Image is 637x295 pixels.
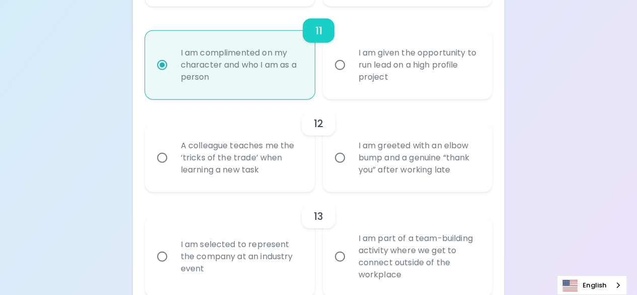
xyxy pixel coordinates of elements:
a: English [557,276,626,294]
div: choice-group-check [145,99,492,192]
div: choice-group-check [145,7,492,99]
aside: Language selected: English [557,275,627,295]
h6: 11 [315,23,322,39]
div: Language [557,275,627,295]
div: I am part of a team-building activity where we get to connect outside of the workplace [350,220,487,293]
div: I am complimented on my character and who I am as a person [173,35,309,95]
div: I am greeted with an elbow bump and a genuine “thank you” after working late [350,128,487,188]
div: I am given the opportunity to run lead on a high profile project [350,35,487,95]
h6: 12 [314,115,323,132]
div: I am selected to represent the company at an industry event [173,226,309,287]
div: A colleague teaches me the ‘tricks of the trade’ when learning a new task [173,128,309,188]
h6: 13 [314,208,323,224]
